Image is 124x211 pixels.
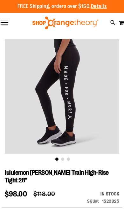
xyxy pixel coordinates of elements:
div: image 3 of 3 [65,154,71,163]
img: Product image for lululemon Wunder Train High-Rise Tight 28" [5,39,119,154]
span: $98.00 [5,190,27,198]
div: 1529925 [102,198,120,204]
p: FREE Shipping, orders over $150. [17,3,107,10]
span: lululemon [PERSON_NAME] Train High-Rise Tight 28" [5,169,109,184]
div: In stock [87,191,120,197]
div: image 1 of 3 [53,154,59,163]
a: Details [91,4,107,9]
span: $118.00 [33,190,55,198]
div: Availability [87,191,120,197]
img: Shop Orangetheory [31,17,99,29]
div: image 2 of 3 [59,154,65,163]
strong: SKU [87,199,100,204]
div: carousel [5,39,119,163]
